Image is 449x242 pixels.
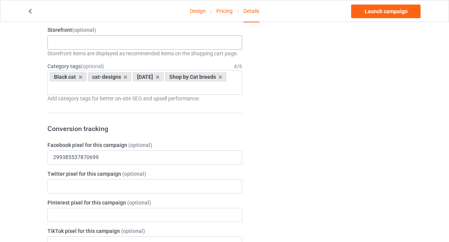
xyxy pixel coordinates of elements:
div: Storefront items are displayed as recommended items on the shopping cart page. [47,50,242,57]
span: (optional) [81,63,104,69]
div: 4 / 6 [234,62,242,70]
span: (optional) [72,27,96,33]
label: Storefront [47,26,242,34]
div: Black cat [50,72,87,81]
span: (optional) [122,171,146,177]
div: Add category tags for better on-site SEO and upsell performance. [47,95,242,102]
span: (optional) [128,142,152,148]
label: Category tags [47,62,104,70]
div: [DATE] [133,72,164,81]
div: Shop by Cat breeds [165,72,227,81]
h3: Conversion tracking [47,124,242,133]
span: (optional) [127,200,151,206]
a: Launch campaign [351,5,421,18]
div: Details [243,0,259,22]
a: Design [190,0,206,22]
label: Pinterest pixel for this campaign [47,199,242,206]
label: TikTok pixel for this campaign [47,227,242,235]
label: Twitter pixel for this campaign [47,170,242,178]
a: Pricing [216,0,233,22]
div: cat-designs [88,72,132,81]
span: (optional) [121,228,145,234]
label: Facebook pixel for this campaign [47,141,242,149]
